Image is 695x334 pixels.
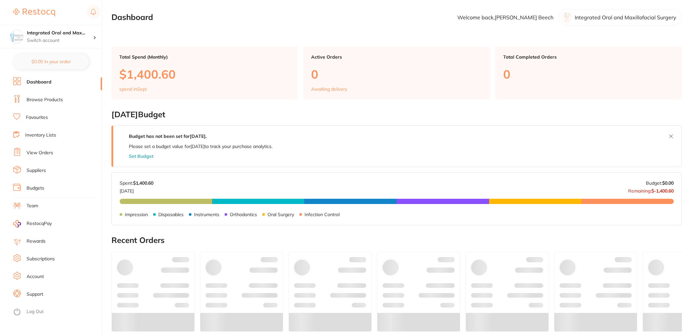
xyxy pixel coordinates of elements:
[27,79,51,85] a: Dashboard
[158,212,184,217] p: Disposables
[503,67,674,81] p: 0
[268,212,294,217] p: Oral Surgery
[230,212,257,217] p: Orthodontics
[503,54,674,60] p: Total Completed Orders
[27,291,43,298] a: Support
[129,133,207,139] strong: Budget has not been set for [DATE] .
[303,46,490,100] a: Active Orders0Awaiting delivery
[25,132,56,139] a: Inventory Lists
[125,212,148,217] p: Impression
[111,46,298,100] a: Total Spend (Monthly)$1,400.60spend inSept
[495,46,682,100] a: Total Completed Orders0
[13,54,89,69] button: $0.00 in your order
[13,220,21,228] img: RestocqPay
[27,238,46,245] a: Rewards
[13,220,52,228] a: RestocqPay
[27,273,44,280] a: Account
[662,180,674,186] strong: $0.00
[27,185,44,192] a: Budgets
[111,13,153,22] h2: Dashboard
[111,236,682,245] h2: Recent Orders
[120,186,153,194] p: [DATE]
[129,144,272,149] p: Please set a budget value for [DATE] to track your purchase analytics.
[27,167,46,174] a: Suppliers
[119,67,290,81] p: $1,400.60
[13,307,100,317] button: Log Out
[13,9,55,16] img: Restocq Logo
[129,154,153,159] button: Set Budget
[27,256,55,262] a: Subscriptions
[457,14,553,20] p: Welcome back, [PERSON_NAME] Beech
[27,220,52,227] span: RestocqPay
[10,30,23,43] img: Integrated Oral and Maxillofacial Surgery
[628,186,674,194] p: Remaining:
[27,308,44,315] a: Log Out
[27,150,53,156] a: View Orders
[27,203,38,209] a: Team
[646,180,674,186] p: Budget:
[119,54,290,60] p: Total Spend (Monthly)
[26,114,48,121] a: Favourites
[311,86,347,92] p: Awaiting delivery
[111,110,682,119] h2: [DATE] Budget
[13,5,55,20] a: Restocq Logo
[27,30,93,36] h4: Integrated Oral and Maxillofacial Surgery
[651,188,674,194] strong: $-1,400.60
[311,67,482,81] p: 0
[311,54,482,60] p: Active Orders
[575,14,676,20] p: Integrated Oral and Maxillofacial Surgery
[120,180,153,186] p: Spent:
[27,97,63,103] a: Browse Products
[305,212,340,217] p: Infection Control
[27,37,93,44] p: Switch account
[194,212,219,217] p: Instruments
[133,180,153,186] strong: $1,400.60
[119,86,147,92] p: spend in Sept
